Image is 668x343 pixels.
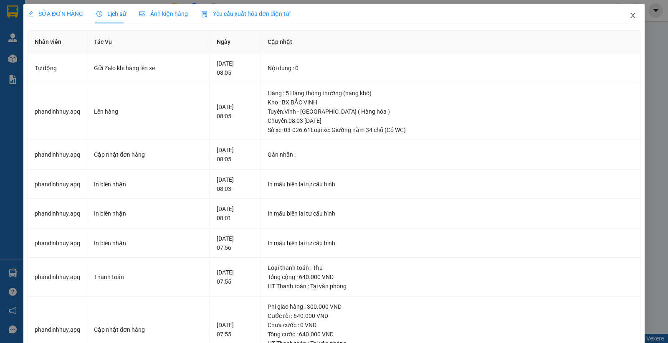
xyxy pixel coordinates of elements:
[28,30,87,53] th: Nhân viên
[28,11,33,17] span: edit
[268,150,633,159] div: Gán nhãn :
[268,64,633,73] div: Nội dung : 0
[621,4,645,28] button: Close
[94,325,203,334] div: Cập nhật đơn hàng
[96,11,102,17] span: clock-circle
[96,10,126,17] span: Lịch sử
[28,258,87,297] td: phandinhhuy.apq
[268,282,633,291] div: HT Thanh toán : Tại văn phòng
[139,10,188,17] span: Ảnh kiện hàng
[28,170,87,199] td: phandinhhuy.apq
[268,263,633,272] div: Loại thanh toán : Thu
[139,11,145,17] span: picture
[87,30,210,53] th: Tác Vụ
[94,272,203,282] div: Thanh toán
[94,64,203,73] div: Gửi Zalo khi hàng lên xe
[28,83,87,140] td: phandinhhuy.apq
[94,107,203,116] div: Lên hàng
[261,30,640,53] th: Cập nhật
[268,180,633,189] div: In mẫu biên lai tự cấu hình
[217,102,254,121] div: [DATE] 08:05
[94,239,203,248] div: In biên nhận
[268,239,633,248] div: In mẫu biên lai tự cấu hình
[217,145,254,164] div: [DATE] 08:05
[28,10,83,17] span: SỬA ĐƠN HÀNG
[210,30,261,53] th: Ngày
[268,272,633,282] div: Tổng cộng : 640.000 VND
[28,53,87,83] td: Tự động
[201,10,289,17] span: Yêu cầu xuất hóa đơn điện tử
[268,330,633,339] div: Tổng cước : 640.000 VND
[268,311,633,320] div: Cước rồi : 640.000 VND
[94,150,203,159] div: Cập nhật đơn hàng
[268,98,633,107] div: Kho : BX BẮC VINH
[268,209,633,218] div: In mẫu biên lai tự cấu hình
[268,320,633,330] div: Chưa cước : 0 VND
[94,180,203,189] div: In biên nhận
[217,175,254,193] div: [DATE] 08:03
[268,302,633,311] div: Phí giao hàng : 300.000 VND
[94,209,203,218] div: In biên nhận
[268,107,633,135] div: Tuyến : Vinh - [GEOGRAPHIC_DATA] ( Hàng hóa ) Chuyến: 08:03 [DATE] Số xe: 03-026.61 Loại xe: Giườ...
[28,140,87,170] td: phandinhhuy.apq
[28,229,87,258] td: phandinhhuy.apq
[268,89,633,98] div: Hàng : 5 Hàng thông thường (hàng khô)
[217,204,254,223] div: [DATE] 08:01
[217,234,254,252] div: [DATE] 07:56
[201,11,208,18] img: icon
[28,199,87,229] td: phandinhhuy.apq
[630,12,636,19] span: close
[217,59,254,77] div: [DATE] 08:05
[217,320,254,339] div: [DATE] 07:55
[217,268,254,286] div: [DATE] 07:55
